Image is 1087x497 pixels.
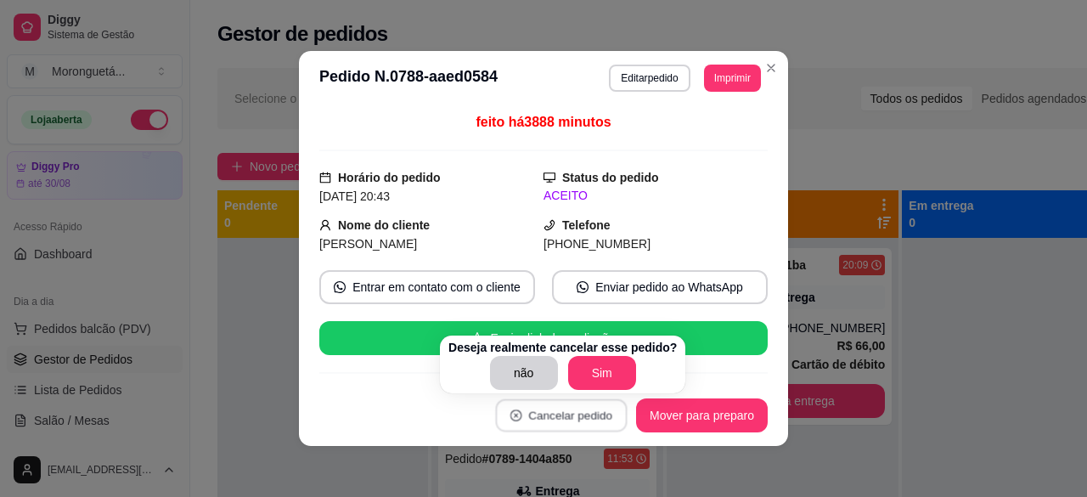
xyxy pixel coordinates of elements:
[577,281,589,293] span: whats-app
[510,409,522,421] span: close-circle
[636,398,768,432] button: Mover para preparo
[471,332,483,344] span: star
[319,172,331,184] span: calendar
[448,339,677,356] p: Deseja realmente cancelar esse pedido?
[568,356,636,390] button: Sim
[758,54,785,82] button: Close
[319,219,331,231] span: user
[609,65,690,92] button: Editarpedido
[319,65,498,92] h3: Pedido N. 0788-aaed0584
[562,218,611,232] strong: Telefone
[543,172,555,184] span: desktop
[319,237,417,251] span: [PERSON_NAME]
[543,237,651,251] span: [PHONE_NUMBER]
[562,171,659,184] strong: Status do pedido
[338,218,430,232] strong: Nome do cliente
[476,115,611,129] span: feito há 3888 minutos
[319,189,390,203] span: [DATE] 20:43
[490,356,558,390] button: não
[338,171,441,184] strong: Horário do pedido
[319,321,768,355] button: starEnviar link de avaliação
[704,65,761,92] button: Imprimir
[319,270,535,304] button: whats-appEntrar em contato com o cliente
[543,219,555,231] span: phone
[495,399,627,432] button: close-circleCancelar pedido
[552,270,768,304] button: whats-appEnviar pedido ao WhatsApp
[334,281,346,293] span: whats-app
[543,187,768,205] div: ACEITO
